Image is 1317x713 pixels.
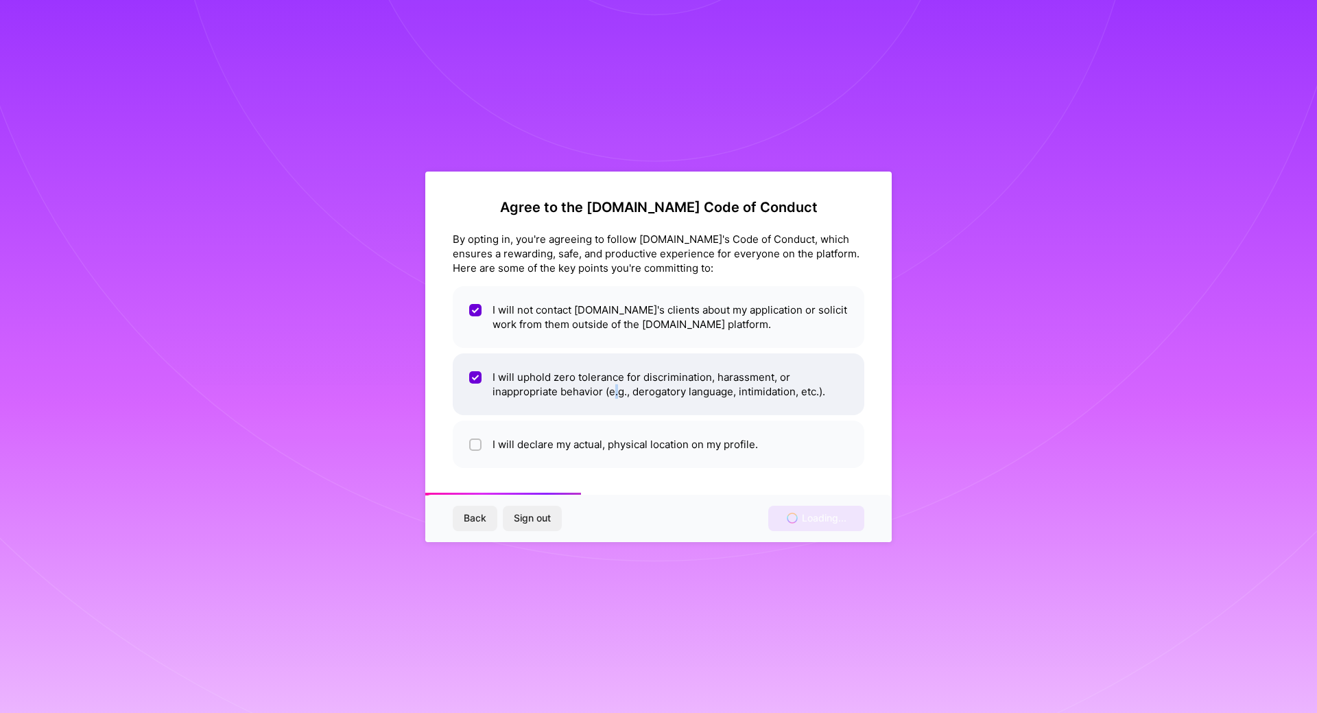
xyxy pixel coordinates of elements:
[453,232,864,275] div: By opting in, you're agreeing to follow [DOMAIN_NAME]'s Code of Conduct, which ensures a rewardin...
[514,511,551,525] span: Sign out
[464,511,486,525] span: Back
[453,199,864,215] h2: Agree to the [DOMAIN_NAME] Code of Conduct
[453,353,864,415] li: I will uphold zero tolerance for discrimination, harassment, or inappropriate behavior (e.g., der...
[453,421,864,468] li: I will declare my actual, physical location on my profile.
[453,506,497,530] button: Back
[503,506,562,530] button: Sign out
[453,286,864,348] li: I will not contact [DOMAIN_NAME]'s clients about my application or solicit work from them outside...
